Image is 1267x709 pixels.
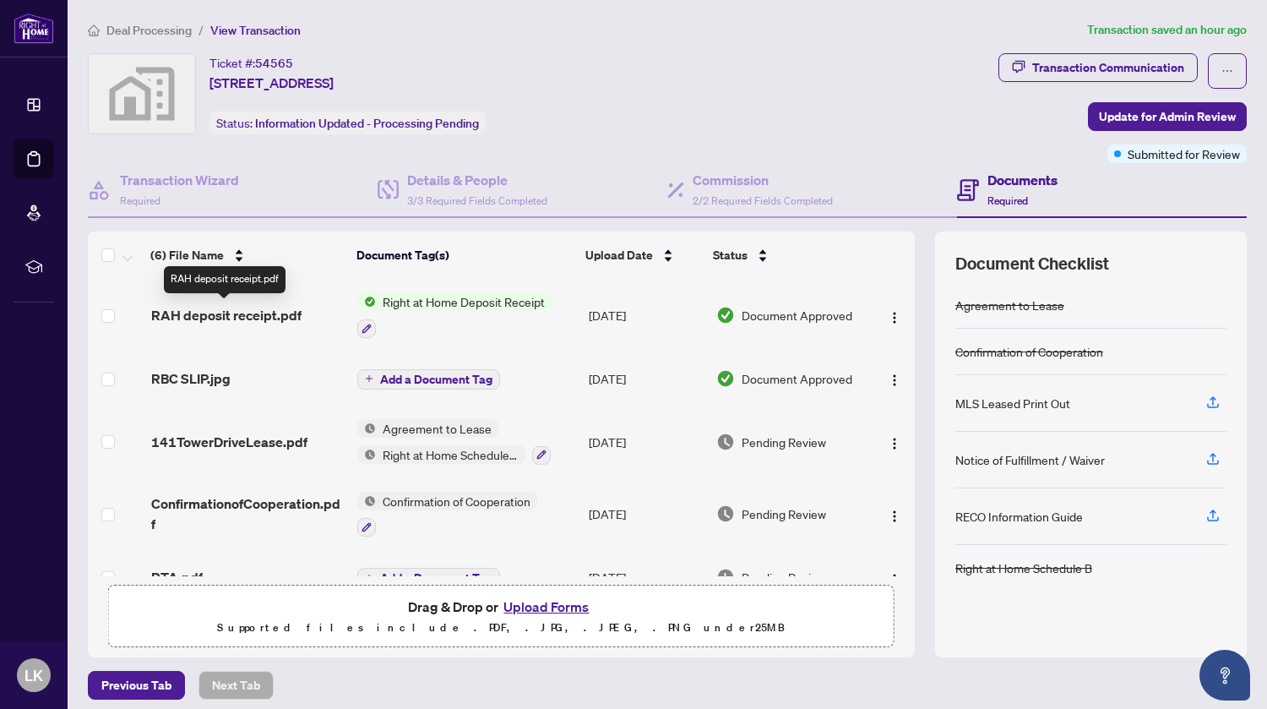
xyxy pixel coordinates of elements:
h4: Transaction Wizard [120,170,239,190]
span: Document Checklist [955,252,1109,275]
span: (6) File Name [150,246,224,265]
button: Transaction Communication [998,53,1198,82]
span: Required [987,194,1028,207]
td: [DATE] [582,478,710,551]
div: MLS Leased Print Out [955,394,1070,412]
img: Document Status [716,433,735,451]
th: Status [706,232,865,279]
img: Document Status [716,504,735,523]
h4: Documents [987,170,1058,190]
div: Confirmation of Cooperation [955,342,1103,361]
img: Document Status [716,568,735,586]
p: Supported files include .PDF, .JPG, .JPEG, .PNG under 25 MB [119,618,884,638]
img: Logo [888,311,901,325]
img: Status Icon [357,419,376,438]
button: Status IconAgreement to LeaseStatus IconRight at Home Schedule B [357,419,551,465]
img: Logo [888,510,901,523]
span: Add a Document Tag [380,572,492,584]
div: Agreement to Lease [955,296,1064,314]
span: Pending Review [742,433,826,451]
button: Add a Document Tag [357,368,500,390]
span: 54565 [255,56,293,71]
td: [DATE] [582,406,710,478]
span: Right at Home Schedule B [376,445,525,464]
th: Document Tag(s) [350,232,579,279]
img: svg%3e [89,54,195,134]
span: RTA.pdf [151,567,203,587]
div: Notice of Fulfillment / Waiver [955,450,1105,469]
span: 3/3 Required Fields Completed [407,194,547,207]
span: LK [24,663,43,687]
div: Status: [209,112,486,134]
button: Status IconConfirmation of Cooperation [357,492,537,537]
span: Document Approved [742,306,852,325]
article: Transaction saved an hour ago [1087,20,1247,40]
img: Logo [888,374,901,387]
button: Logo [881,365,908,392]
span: Update for Admin Review [1099,103,1236,130]
span: RBC SLIP.jpg [151,368,231,389]
td: [DATE] [582,352,710,406]
button: Logo [881,564,908,591]
img: Document Status [716,369,735,388]
td: [DATE] [582,279,710,352]
img: logo [14,13,54,44]
span: Pending Review [742,504,826,523]
img: Document Status [716,306,735,325]
span: Submitted for Review [1128,145,1240,163]
img: Logo [888,437,901,450]
span: ellipsis [1221,65,1233,77]
span: Deal Processing [106,23,192,38]
div: RAH deposit receipt.pdf [164,266,285,293]
h4: Details & People [407,170,547,190]
img: Status Icon [357,492,376,510]
button: Logo [881,428,908,455]
button: Previous Tab [88,671,185,700]
span: Right at Home Deposit Receipt [376,292,552,311]
button: Status IconRight at Home Deposit Receipt [357,292,552,338]
span: Previous Tab [101,672,171,699]
span: plus [365,374,373,383]
span: Information Updated - Processing Pending [255,116,479,131]
span: Confirmation of Cooperation [376,492,537,510]
div: RECO Information Guide [955,507,1083,526]
div: Ticket #: [209,53,293,73]
button: Upload Forms [498,596,594,618]
span: 2/2 Required Fields Completed [693,194,833,207]
div: Right at Home Schedule B [955,559,1092,577]
span: Status [713,246,748,265]
button: Logo [881,302,908,329]
button: Logo [881,500,908,527]
span: plus [365,574,373,582]
th: (6) File Name [144,232,350,279]
th: Upload Date [579,232,706,279]
button: Update for Admin Review [1088,102,1247,131]
img: Status Icon [357,445,376,464]
button: Next Tab [198,671,274,700]
span: ConfirmationofCooperation.pdf [151,494,345,534]
img: Status Icon [357,292,376,311]
h4: Commission [693,170,833,190]
button: Add a Document Tag [357,568,500,588]
button: Open asap [1199,650,1250,701]
span: Required [120,194,160,207]
span: Drag & Drop or [408,596,594,618]
span: Upload Date [585,246,653,265]
span: 141TowerDriveLease.pdf [151,432,307,452]
span: Agreement to Lease [376,419,498,438]
span: Pending Review [742,568,826,586]
span: RAH deposit receipt.pdf [151,305,302,325]
td: [DATE] [582,550,710,604]
span: home [88,25,100,36]
span: Document Approved [742,369,852,388]
button: Add a Document Tag [357,369,500,390]
span: [STREET_ADDRESS] [209,73,334,93]
img: Logo [888,573,901,586]
button: Add a Document Tag [357,566,500,588]
span: Add a Document Tag [380,374,492,385]
span: View Transaction [210,23,301,38]
li: / [198,20,204,40]
span: Drag & Drop orUpload FormsSupported files include .PDF, .JPG, .JPEG, .PNG under25MB [109,586,894,648]
div: Transaction Communication [1032,54,1184,81]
